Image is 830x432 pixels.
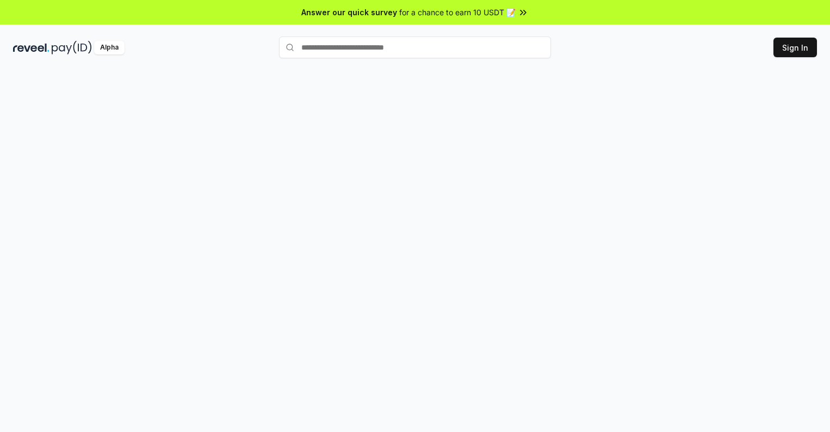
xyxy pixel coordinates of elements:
[773,38,817,57] button: Sign In
[52,41,92,54] img: pay_id
[94,41,125,54] div: Alpha
[301,7,397,18] span: Answer our quick survey
[399,7,516,18] span: for a chance to earn 10 USDT 📝
[13,41,49,54] img: reveel_dark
